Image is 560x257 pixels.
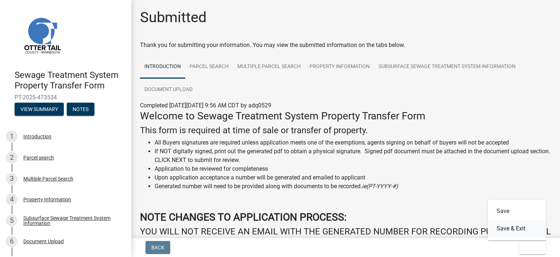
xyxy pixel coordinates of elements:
div: 2 [6,152,17,163]
span: PT-2025-473534 [15,94,117,101]
wm-modal-confirm: Summary [15,107,64,112]
i: ie(PT-YYYY-#) [362,183,398,190]
h4: Sewage Treatment System Property Transfer Form [15,70,125,91]
li: All Buyers signatures are required unless application meets one of the exemptions, agents signing... [155,138,551,147]
wm-modal-confirm: Notes [67,107,94,112]
div: 5 [6,215,17,226]
div: 3 [6,173,17,185]
button: Notes [67,103,94,116]
span: Completed [DATE][DATE] 9:56 AM CDT by adq0529 [140,102,271,109]
li: Upon application acceptance a number will be generated and emailed to applicant [155,173,551,182]
a: Subsurface Sewage Treatment System Information [374,55,520,79]
li: Application to be reviewed for completeness [155,165,551,173]
a: Document Upload [140,78,197,102]
a: Multiple Parcel Search [233,55,305,79]
button: Save & Exit [488,220,546,237]
a: Parcel search [185,55,233,79]
div: Subsurface Sewage Treatment System Information [23,216,120,226]
h1: Submitted [140,9,207,26]
img: Otter Tail County, Minnesota [15,8,69,62]
button: Save [488,202,546,220]
button: Exit [519,241,546,254]
a: Introduction [140,55,185,79]
span: Exit [525,245,536,250]
span: Back [151,245,164,250]
div: Parcel search [23,155,54,160]
div: 1 [6,131,17,142]
h3: Welcome to Sewage Treatment System Property Transfer Form [140,110,551,122]
div: Document Upload [23,239,64,244]
div: 6 [6,236,17,247]
button: Back [145,241,170,254]
li: If NOT digitally signed, print out the generated pdf to obtain a physical signature. Signed pdf d... [155,147,551,165]
h4: This form is required at time of sale or transfer of property. [140,125,551,136]
div: Exit [488,199,546,240]
div: Property Information [23,197,71,202]
div: Multiple Parcel Search [23,176,73,181]
div: 4 [6,194,17,205]
li: Generated number will need to be provided along with documents to be recorded. [155,182,551,191]
strong: NOTE CHANGES TO APPLICATION PROCESS: [140,211,347,223]
div: Introduction [23,134,51,139]
button: View Summary [15,103,64,116]
div: Thank you for submitting your information. You may view the submitted information on the tabs below. [140,41,551,50]
a: Property Information [305,55,374,79]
